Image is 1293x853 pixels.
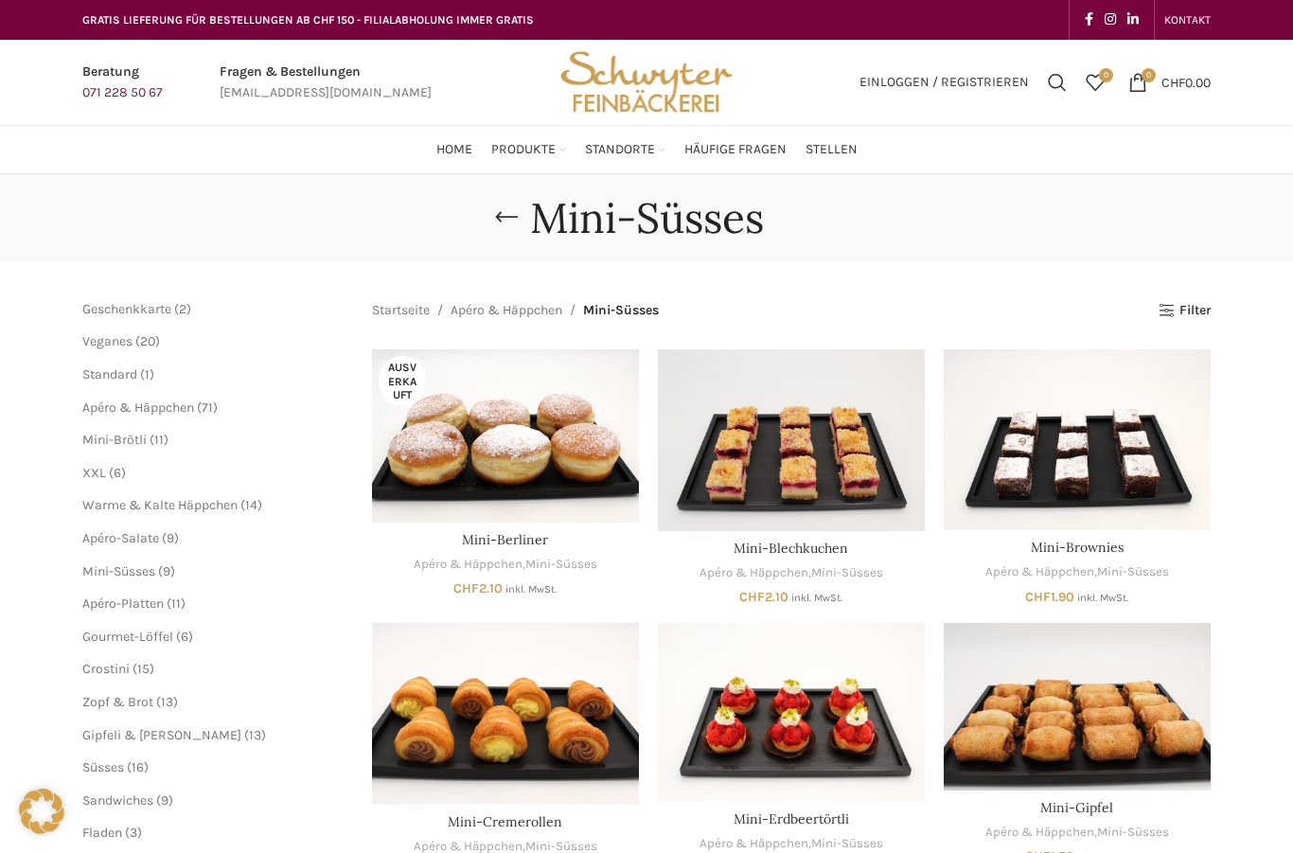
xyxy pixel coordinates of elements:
[451,300,562,321] a: Apéro & Häppchen
[82,400,194,416] a: Apéro & Häppchen
[436,131,472,169] a: Home
[1099,7,1122,33] a: Instagram social link
[1025,589,1074,605] bdi: 1.90
[684,141,787,159] span: Häufige Fragen
[82,301,171,317] a: Geschenkkarte
[491,141,556,159] span: Produkte
[1142,68,1156,82] span: 0
[700,835,808,853] a: Apéro & Häppchen
[944,824,1211,842] div: ,
[684,131,787,169] a: Häufige Fragen
[82,727,241,743] a: Gipfeli & [PERSON_NAME]
[161,792,168,809] span: 9
[1097,563,1169,581] a: Mini-Süsses
[944,349,1211,530] a: Mini-Brownies
[145,366,150,382] span: 1
[850,63,1038,101] a: Einloggen / Registrieren
[82,792,153,809] a: Sandwiches
[1159,303,1211,319] a: Filter
[1122,7,1144,33] a: Linkedin social link
[1025,589,1051,605] span: CHF
[82,432,147,448] span: Mini-Brötli
[163,563,170,579] span: 9
[525,556,597,574] a: Mini-Süsses
[739,589,788,605] bdi: 2.10
[859,76,1029,89] span: Einloggen / Registrieren
[806,141,858,159] span: Stellen
[448,813,562,830] a: Mini-Cremerollen
[82,62,163,104] a: Infobox link
[82,465,106,481] a: XXL
[505,583,557,595] small: inkl. MwSt.
[811,564,883,582] a: Mini-Süsses
[82,333,133,349] a: Veganes
[82,759,124,775] a: Süsses
[734,810,849,827] a: Mini-Erdbeertörtli
[82,530,159,546] a: Apéro-Salate
[806,131,858,169] a: Stellen
[82,563,155,579] a: Mini-Süsses
[585,141,655,159] span: Standorte
[249,727,261,743] span: 13
[453,580,479,596] span: CHF
[658,564,925,582] div: ,
[82,595,164,612] a: Apéro-Platten
[554,73,739,89] a: Site logo
[114,465,121,481] span: 6
[583,300,659,321] span: Mini-Süsses
[132,759,144,775] span: 16
[1099,68,1113,82] span: 0
[1155,1,1220,39] div: Secondary navigation
[220,62,432,104] a: Infobox link
[1164,13,1211,27] span: KONTAKT
[82,825,122,841] a: Fladen
[82,694,153,710] a: Zopf & Brot
[82,13,534,27] span: GRATIS LIEFERUNG FÜR BESTELLUNGEN AB CHF 150 - FILIALABHOLUNG IMMER GRATIS
[734,540,848,557] a: Mini-Blechkuchen
[82,629,173,645] a: Gourmet-Löffel
[1119,63,1220,101] a: 0 CHF0.00
[82,366,137,382] span: Standard
[130,825,137,841] span: 3
[1097,824,1169,842] a: Mini-Süsses
[554,40,739,125] img: Bäckerei Schwyter
[372,556,639,574] div: ,
[167,530,174,546] span: 9
[1038,63,1076,101] div: Suchen
[1031,539,1124,556] a: Mini-Brownies
[944,563,1211,581] div: ,
[985,563,1094,581] a: Apéro & Häppchen
[985,824,1094,842] a: Apéro & Häppchen
[811,835,883,853] a: Mini-Süsses
[137,661,150,677] span: 15
[530,193,764,243] h1: Mini-Süsses
[1161,74,1211,90] bdi: 0.00
[372,349,639,522] a: Mini-Berliner
[700,564,808,582] a: Apéro & Häppchen
[82,661,130,677] a: Crostini
[82,497,238,513] a: Warme & Kalte Häppchen
[372,300,430,321] a: Startseite
[202,400,213,416] span: 71
[436,141,472,159] span: Home
[140,333,155,349] span: 20
[372,623,639,805] a: Mini-Cremerollen
[245,497,257,513] span: 14
[1040,799,1113,816] a: Mini-Gipfel
[658,835,925,853] div: ,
